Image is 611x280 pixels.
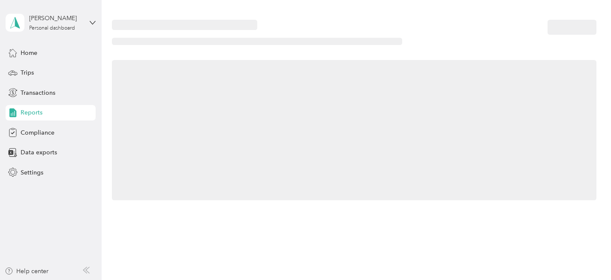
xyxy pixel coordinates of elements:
span: Compliance [21,128,54,137]
span: Data exports [21,148,57,157]
iframe: Everlance-gr Chat Button Frame [563,232,611,280]
span: Transactions [21,88,55,97]
span: Reports [21,108,42,117]
span: Trips [21,68,34,77]
span: Home [21,48,37,57]
div: Personal dashboard [29,26,75,31]
div: [PERSON_NAME] [29,14,83,23]
span: Settings [21,168,43,177]
button: Help center [5,267,48,276]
